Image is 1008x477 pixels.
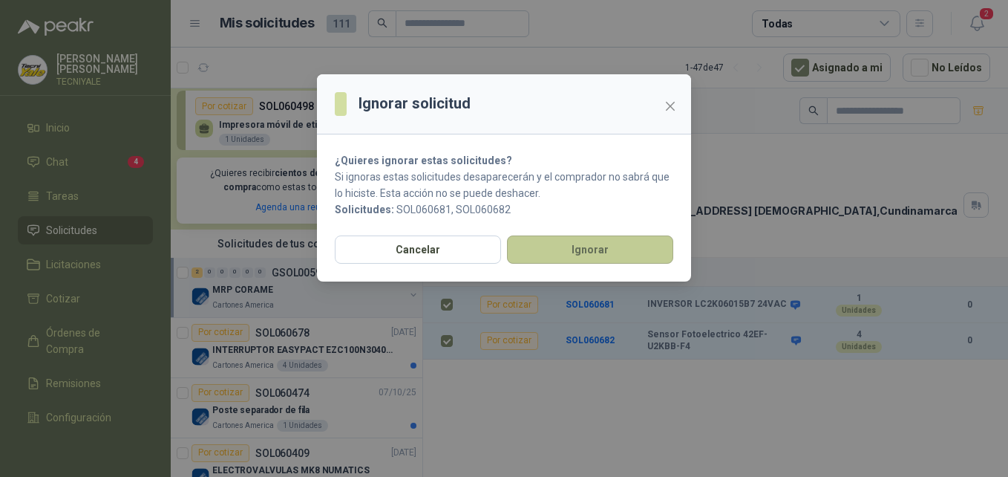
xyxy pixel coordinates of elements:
h3: Ignorar solicitud [359,92,471,115]
button: Close [658,94,682,118]
b: Solicitudes: [335,204,394,215]
p: Si ignoras estas solicitudes desaparecerán y el comprador no sabrá que lo hiciste. Esta acción no... [335,169,673,201]
span: close [664,100,676,112]
p: SOL060681, SOL060682 [335,201,673,218]
strong: ¿Quieres ignorar estas solicitudes? [335,155,512,166]
button: Cancelar [335,236,501,264]
button: Ignorar [507,236,673,264]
